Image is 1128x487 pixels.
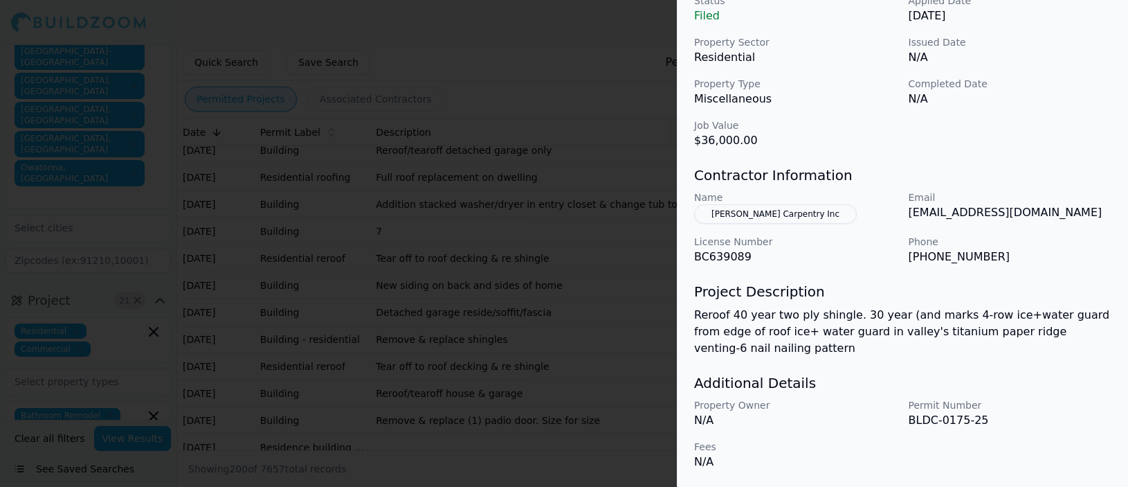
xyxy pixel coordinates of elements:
p: [PHONE_NUMBER] [909,249,1112,265]
p: Residential [694,49,898,66]
h3: Additional Details [694,373,1111,393]
p: Name [694,191,898,204]
p: Reroof 40 year two ply shingle. 30 year (and marks 4-row ice+water guard from edge of roof ice+ w... [694,307,1111,357]
h3: Project Description [694,282,1111,301]
p: Email [909,191,1112,204]
p: BC639089 [694,249,898,265]
p: License Number [694,235,898,249]
h3: Contractor Information [694,166,1111,185]
p: BLDC-0175-25 [909,412,1112,429]
p: $36,000.00 [694,132,898,149]
p: Job Value [694,118,898,132]
p: Completed Date [909,77,1112,91]
p: Fees [694,440,898,454]
p: Property Owner [694,398,898,412]
p: Phone [909,235,1112,249]
p: Issued Date [909,35,1112,49]
p: N/A [694,454,898,470]
p: N/A [909,49,1112,66]
p: Permit Number [909,398,1112,412]
p: Filed [694,8,898,24]
p: [EMAIL_ADDRESS][DOMAIN_NAME] [909,204,1112,221]
p: Miscellaneous [694,91,898,107]
button: [PERSON_NAME] Carpentry Inc [694,204,857,224]
p: Property Type [694,77,898,91]
p: N/A [694,412,898,429]
p: [DATE] [909,8,1112,24]
p: N/A [909,91,1112,107]
p: Property Sector [694,35,898,49]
